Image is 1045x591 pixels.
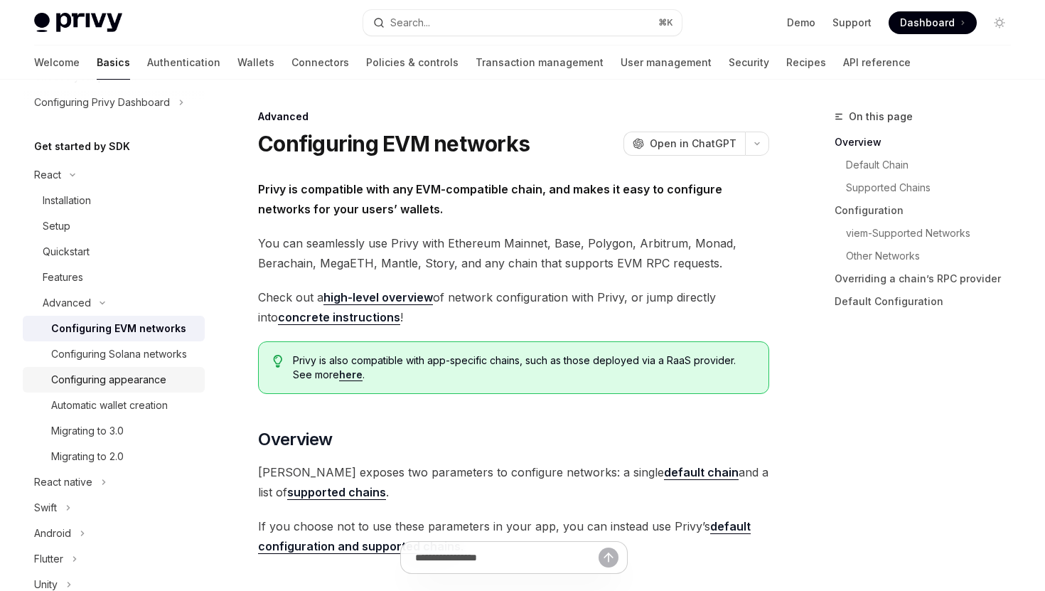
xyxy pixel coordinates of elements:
[34,13,122,33] img: light logo
[390,14,430,31] div: Search...
[23,188,205,213] a: Installation
[23,444,205,469] a: Migrating to 2.0
[23,546,85,572] button: Flutter
[476,46,604,80] a: Transaction management
[23,393,205,418] a: Automatic wallet creation
[23,290,112,316] button: Advanced
[23,90,191,115] button: Configuring Privy Dashboard
[339,368,363,381] a: here
[51,371,166,388] div: Configuring appearance
[258,131,530,156] h1: Configuring EVM networks
[835,222,1022,245] a: viem-Supported Networks
[623,132,745,156] button: Open in ChatGPT
[23,521,92,546] button: Android
[258,462,769,502] span: [PERSON_NAME] exposes two parameters to configure networks: a single and a list of .
[287,485,386,499] strong: supported chains
[23,162,82,188] button: React
[293,353,754,382] span: Privy is also compatible with app-specific chains, such as those deployed via a RaaS provider. Se...
[23,495,78,521] button: Swift
[650,137,736,151] span: Open in ChatGPT
[34,499,57,516] div: Swift
[43,192,91,209] div: Installation
[664,465,739,479] strong: default chain
[34,138,130,155] h5: Get started by SDK
[291,46,349,80] a: Connectors
[43,269,83,286] div: Features
[278,310,400,325] a: concrete instructions
[787,16,815,30] a: Demo
[23,418,205,444] a: Migrating to 3.0
[51,448,124,465] div: Migrating to 2.0
[889,11,977,34] a: Dashboard
[835,199,1022,222] a: Configuration
[323,290,433,305] a: high-level overview
[849,108,913,125] span: On this page
[621,46,712,80] a: User management
[23,469,114,495] button: React native
[664,465,739,480] a: default chain
[23,265,205,290] a: Features
[23,341,205,367] a: Configuring Solana networks
[287,485,386,500] a: supported chains
[363,10,681,36] button: Search...⌘K
[43,243,90,260] div: Quickstart
[835,176,1022,199] a: Supported Chains
[258,182,722,216] strong: Privy is compatible with any EVM-compatible chain, and makes it easy to configure networks for yo...
[843,46,911,80] a: API reference
[34,550,63,568] div: Flutter
[599,548,618,568] button: Send message
[835,131,1022,154] a: Overview
[34,525,71,542] div: Android
[258,516,769,556] span: If you choose not to use these parameters in your app, you can instead use Privy’s .
[273,355,283,368] svg: Tip
[23,367,205,393] a: Configuring appearance
[34,94,170,111] div: Configuring Privy Dashboard
[23,239,205,265] a: Quickstart
[147,46,220,80] a: Authentication
[43,294,91,312] div: Advanced
[237,46,274,80] a: Wallets
[23,316,205,341] a: Configuring EVM networks
[34,46,80,80] a: Welcome
[51,422,124,440] div: Migrating to 3.0
[258,287,769,327] span: Check out a of network configuration with Privy, or jump directly into !
[34,166,61,183] div: React
[835,154,1022,176] a: Default Chain
[415,542,599,573] input: Ask a question...
[988,11,1011,34] button: Toggle dark mode
[51,346,187,363] div: Configuring Solana networks
[729,46,769,80] a: Security
[43,218,70,235] div: Setup
[366,46,459,80] a: Policies & controls
[51,320,186,337] div: Configuring EVM networks
[786,46,826,80] a: Recipes
[51,397,168,414] div: Automatic wallet creation
[900,16,955,30] span: Dashboard
[34,474,92,491] div: React native
[97,46,130,80] a: Basics
[835,245,1022,267] a: Other Networks
[258,428,332,451] span: Overview
[835,290,1022,313] a: Default Configuration
[832,16,872,30] a: Support
[658,17,673,28] span: ⌘ K
[23,213,205,239] a: Setup
[258,233,769,273] span: You can seamlessly use Privy with Ethereum Mainnet, Base, Polygon, Arbitrum, Monad, Berachain, Me...
[258,110,769,124] div: Advanced
[835,267,1022,290] a: Overriding a chain’s RPC provider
